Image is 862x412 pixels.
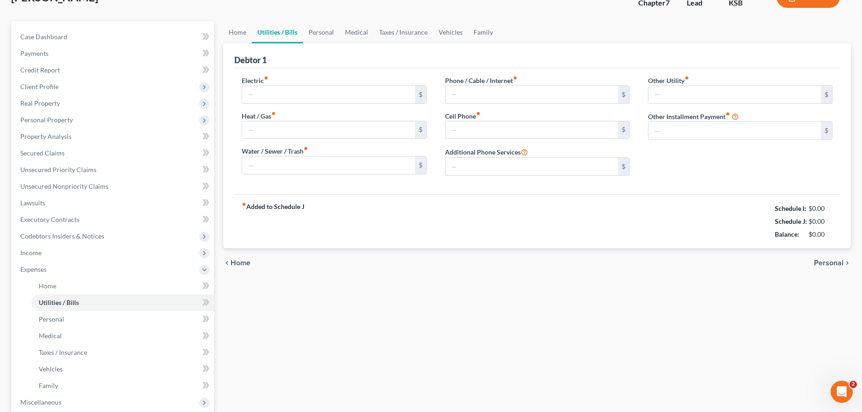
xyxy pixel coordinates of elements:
i: fiber_manual_record [725,112,730,116]
input: -- [648,122,821,139]
div: $ [618,121,629,139]
a: Family [468,21,499,43]
a: Utilities / Bills [31,294,214,311]
a: Credit Report [13,62,214,78]
strong: Added to Schedule J [242,202,304,241]
a: Lawsuits [13,195,214,211]
i: chevron_left [223,259,231,267]
label: Water / Sewer / Trash [242,146,308,156]
div: $ [821,122,832,139]
label: Heat / Gas [242,111,276,121]
a: Utilities / Bills [252,21,303,43]
span: Vehicles [39,365,63,373]
i: fiber_manual_record [271,111,276,116]
i: fiber_manual_record [264,76,268,80]
a: Property Analysis [13,128,214,145]
i: chevron_right [844,259,851,267]
span: Utilities / Bills [39,299,79,306]
div: $0.00 [808,204,833,213]
a: Personal [303,21,339,43]
span: Personal Property [20,116,73,124]
a: Personal [31,311,214,328]
button: Personal chevron_right [814,259,851,267]
iframe: Intercom live chat [831,381,853,403]
span: Income [20,249,42,257]
input: -- [242,156,415,174]
label: Other Utility [648,76,689,85]
a: Executory Contracts [13,211,214,228]
label: Electric [242,76,268,85]
div: Debtor 1 [234,54,267,66]
a: Medical [339,21,374,43]
span: Payments [20,49,48,57]
i: fiber_manual_record [513,76,517,80]
div: $ [821,86,832,103]
span: Personal [814,259,844,267]
span: Expenses [20,265,47,273]
div: $ [415,86,426,103]
span: Codebtors Insiders & Notices [20,232,104,240]
span: Medical [39,332,62,340]
span: Taxes / Insurance [39,348,87,356]
strong: Schedule I: [775,204,806,212]
a: Medical [31,328,214,344]
label: Additional Phone Services [445,146,528,157]
div: $ [415,121,426,139]
input: -- [446,86,618,103]
span: Home [39,282,56,290]
span: Home [231,259,250,267]
div: $0.00 [808,230,833,239]
span: Lawsuits [20,199,45,207]
i: fiber_manual_record [476,111,481,116]
input: -- [446,158,618,175]
a: Payments [13,45,214,62]
a: Home [31,278,214,294]
span: Unsecured Nonpriority Claims [20,182,108,190]
strong: Balance: [775,230,799,238]
button: chevron_left Home [223,259,250,267]
a: Unsecured Priority Claims [13,161,214,178]
label: Other Installment Payment [648,112,730,121]
a: Unsecured Nonpriority Claims [13,178,214,195]
span: Miscellaneous [20,398,61,406]
a: Taxes / Insurance [31,344,214,361]
a: Secured Claims [13,145,214,161]
i: fiber_manual_record [242,202,246,207]
div: $0.00 [808,217,833,226]
span: Unsecured Priority Claims [20,166,96,173]
div: $ [415,156,426,174]
a: Family [31,377,214,394]
span: Property Analysis [20,132,71,140]
span: 2 [850,381,857,388]
a: Vehicles [433,21,468,43]
a: Case Dashboard [13,29,214,45]
input: -- [446,121,618,139]
span: Personal [39,315,64,323]
a: Home [223,21,252,43]
span: Client Profile [20,83,59,90]
strong: Schedule J: [775,217,807,225]
span: Real Property [20,99,60,107]
span: Secured Claims [20,149,65,157]
span: Family [39,382,58,389]
a: Vehicles [31,361,214,377]
div: $ [618,158,629,175]
div: $ [618,86,629,103]
span: Executory Contracts [20,215,79,223]
span: Credit Report [20,66,60,74]
i: fiber_manual_record [303,146,308,151]
span: Case Dashboard [20,33,67,41]
i: fiber_manual_record [684,76,689,80]
input: -- [242,86,415,103]
label: Cell Phone [445,111,481,121]
input: -- [648,86,821,103]
label: Phone / Cable / Internet [445,76,517,85]
a: Taxes / Insurance [374,21,433,43]
input: -- [242,121,415,139]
